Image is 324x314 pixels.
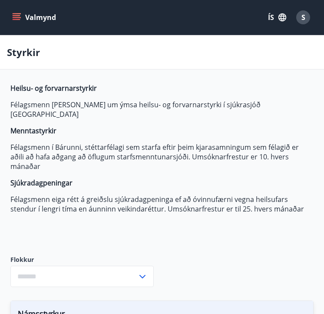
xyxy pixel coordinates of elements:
[10,10,60,25] button: menu
[263,10,291,25] button: ÍS
[293,7,314,28] button: S
[10,195,314,214] p: Félagsmenn eiga rétt á greiðslu sjúkradagpeninga ef að óvinnufærni vegna heilsufars stendur í len...
[301,13,305,22] span: S
[10,126,56,136] strong: Menntastyrkir
[10,142,314,171] p: Félagsmenn í Bárunni, stéttarfélagi sem starfa eftir þeim kjarasamningum sem félagið er aðili að ...
[10,255,154,264] label: Flokkur
[10,83,97,93] strong: Heilsu- og forvarnarstyrkir
[10,178,73,188] strong: Sjúkradagpeningar
[10,100,314,119] p: Félagsmenn [PERSON_NAME] um ýmsa heilsu- og forvarnarstyrki í sjúkrasjóð [GEOGRAPHIC_DATA]
[7,46,40,59] p: Styrkir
